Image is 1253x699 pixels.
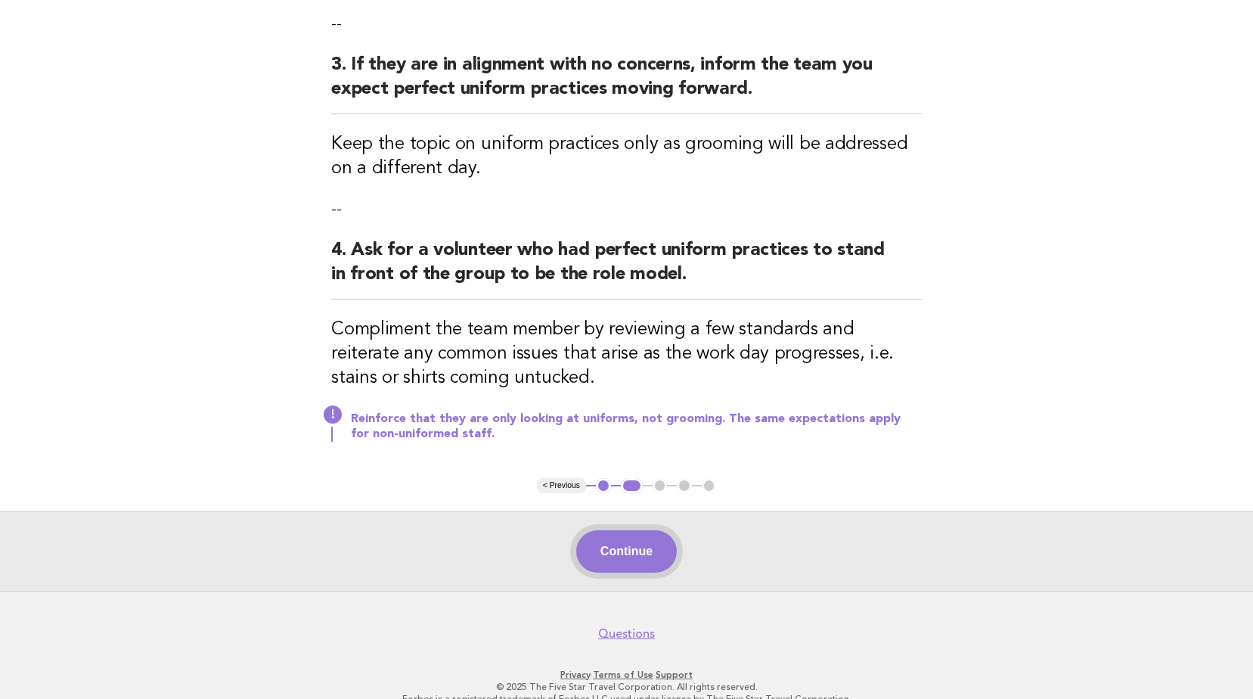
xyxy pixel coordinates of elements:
[537,478,586,493] button: < Previous
[621,478,643,493] button: 2
[351,412,922,442] p: Reinforce that they are only looking at uniforms, not grooming. The same expectations apply for n...
[331,53,922,114] h2: 3. If they are in alignment with no concerns, inform the team you expect perfect uniform practice...
[331,132,922,181] h3: Keep the topic on uniform practices only as grooming will be addressed on a different day.
[331,14,922,35] p: --
[560,669,591,680] a: Privacy
[164,681,1090,693] p: © 2025 The Five Star Travel Corporation. All rights reserved.
[593,669,653,680] a: Terms of Use
[598,626,655,642] a: Questions
[331,318,922,390] h3: Compliment the team member by reviewing a few standards and reiterate any common issues that aris...
[576,530,677,573] button: Continue
[331,238,922,300] h2: 4. Ask for a volunteer who had perfect uniform practices to stand in front of the group to be the...
[656,669,693,680] a: Support
[596,478,611,493] button: 1
[164,669,1090,681] p: · ·
[331,199,922,220] p: --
